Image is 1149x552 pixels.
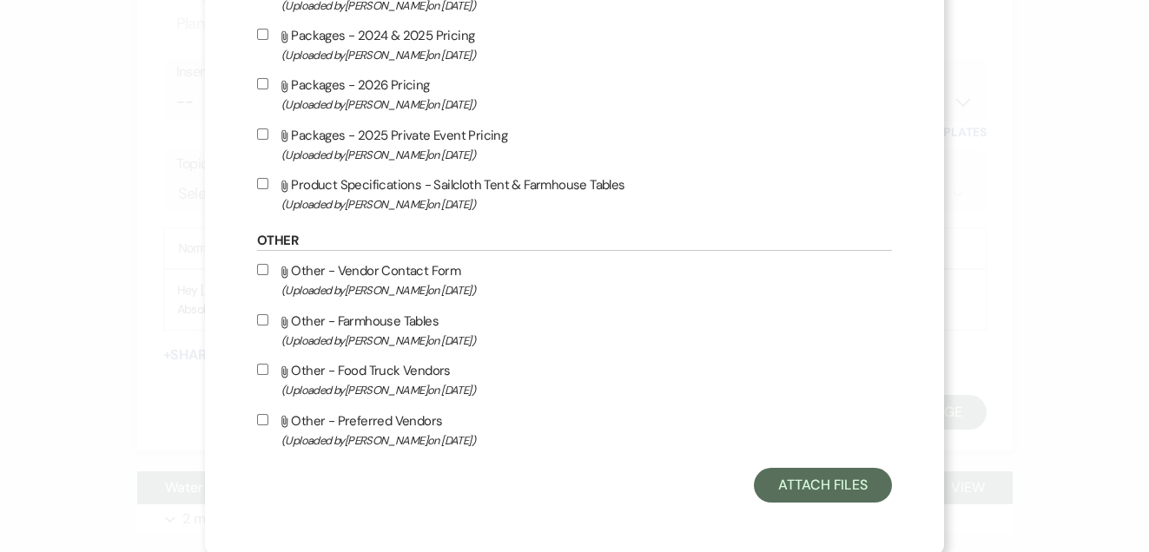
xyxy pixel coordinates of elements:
span: (Uploaded by [PERSON_NAME] on [DATE] ) [281,280,892,300]
span: (Uploaded by [PERSON_NAME] on [DATE] ) [281,145,892,165]
button: Attach Files [754,468,892,503]
label: Other - Vendor Contact Form [257,260,892,300]
label: Packages - 2025 Private Event Pricing [257,124,892,165]
input: Packages - 2025 Private Event Pricing(Uploaded by[PERSON_NAME]on [DATE]) [257,128,268,140]
input: Other - Vendor Contact Form(Uploaded by[PERSON_NAME]on [DATE]) [257,264,268,275]
span: (Uploaded by [PERSON_NAME] on [DATE] ) [281,45,892,65]
h6: Other [257,232,892,251]
input: Packages - 2026 Pricing(Uploaded by[PERSON_NAME]on [DATE]) [257,78,268,89]
span: (Uploaded by [PERSON_NAME] on [DATE] ) [281,194,892,214]
input: Other - Preferred Vendors(Uploaded by[PERSON_NAME]on [DATE]) [257,414,268,425]
label: Other - Farmhouse Tables [257,310,892,351]
input: Other - Food Truck Vendors(Uploaded by[PERSON_NAME]on [DATE]) [257,364,268,375]
span: (Uploaded by [PERSON_NAME] on [DATE] ) [281,331,892,351]
label: Other - Food Truck Vendors [257,359,892,400]
input: Packages - 2024 & 2025 Pricing(Uploaded by[PERSON_NAME]on [DATE]) [257,29,268,40]
span: (Uploaded by [PERSON_NAME] on [DATE] ) [281,430,892,450]
input: Other - Farmhouse Tables(Uploaded by[PERSON_NAME]on [DATE]) [257,314,268,325]
span: (Uploaded by [PERSON_NAME] on [DATE] ) [281,95,892,115]
input: Product Specifications - Sailcloth Tent & Farmhouse Tables(Uploaded by[PERSON_NAME]on [DATE]) [257,178,268,189]
label: Packages - 2026 Pricing [257,74,892,115]
label: Packages - 2024 & 2025 Pricing [257,24,892,65]
label: Product Specifications - Sailcloth Tent & Farmhouse Tables [257,174,892,214]
label: Other - Preferred Vendors [257,410,892,450]
span: (Uploaded by [PERSON_NAME] on [DATE] ) [281,380,892,400]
